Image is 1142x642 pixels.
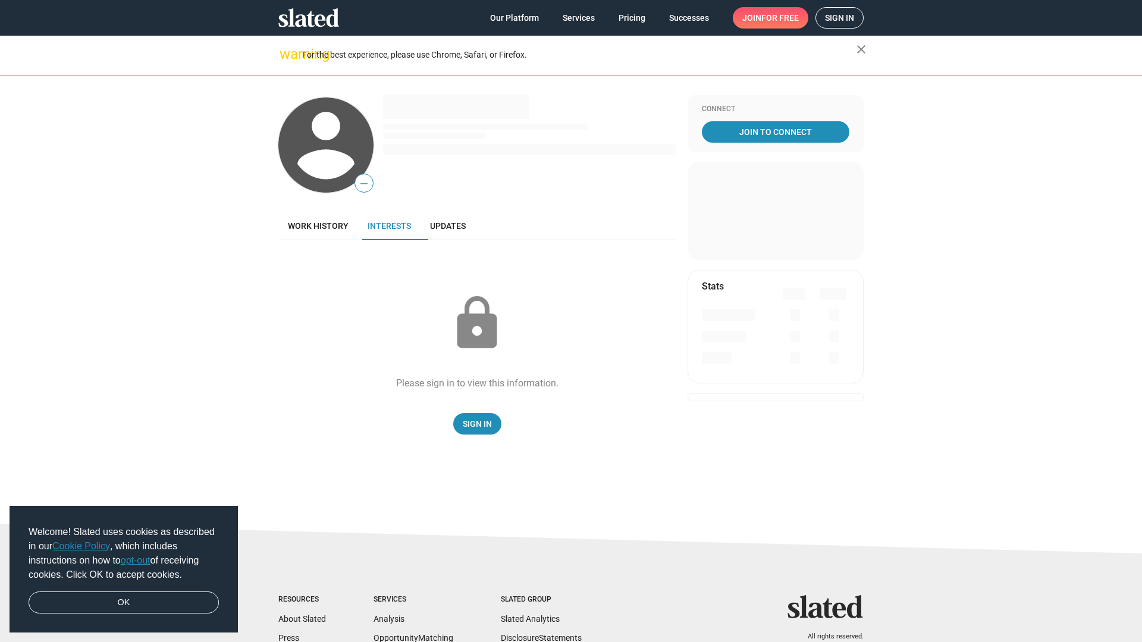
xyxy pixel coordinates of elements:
div: Slated Group [501,595,582,605]
span: Services [563,7,595,29]
div: Connect [702,105,849,114]
a: Joinfor free [733,7,808,29]
span: Pricing [619,7,645,29]
div: Resources [278,595,326,605]
div: cookieconsent [10,506,238,633]
a: Cookie Policy [52,541,110,551]
span: — [355,176,373,191]
mat-icon: warning [280,47,294,61]
a: Join To Connect [702,121,849,143]
span: Sign in [825,8,854,28]
mat-card-title: Stats [702,280,724,292]
a: Slated Analytics [501,614,560,624]
a: Sign in [815,7,864,29]
div: Services [374,595,453,605]
a: Successes [660,7,719,29]
a: dismiss cookie message [29,591,219,614]
span: Successes [669,7,709,29]
span: for free [761,7,799,29]
a: About Slated [278,614,326,624]
mat-icon: lock [447,294,507,353]
span: Join To Connect [704,121,847,143]
span: Sign In [463,413,492,435]
span: Welcome! Slated uses cookies as described in our , which includes instructions on how to of recei... [29,525,219,582]
span: Interests [368,221,411,231]
span: Work history [288,221,349,231]
span: Our Platform [490,7,539,29]
span: Updates [430,221,466,231]
a: Services [553,7,604,29]
a: Sign In [453,413,501,435]
a: Updates [421,212,475,240]
a: Analysis [374,614,404,624]
a: Interests [358,212,421,240]
div: Please sign in to view this information. [396,377,559,389]
mat-icon: close [854,42,868,56]
a: Our Platform [481,7,548,29]
a: opt-out [121,555,150,565]
a: Pricing [609,7,655,29]
span: Join [742,7,799,29]
div: For the best experience, please use Chrome, Safari, or Firefox. [302,47,857,63]
a: Work history [278,212,358,240]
